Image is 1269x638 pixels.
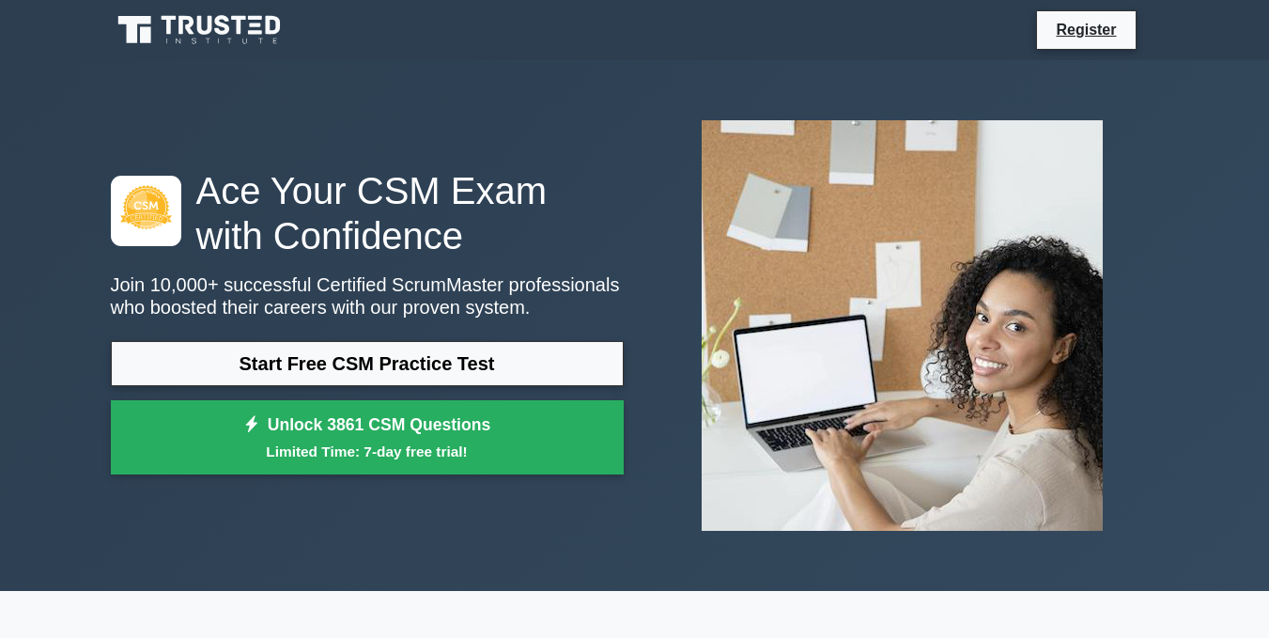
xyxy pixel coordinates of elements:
a: Unlock 3861 CSM QuestionsLimited Time: 7-day free trial! [111,400,624,475]
a: Register [1045,18,1127,41]
a: Start Free CSM Practice Test [111,341,624,386]
h1: Ace Your CSM Exam with Confidence [111,168,624,258]
small: Limited Time: 7-day free trial! [134,441,600,462]
p: Join 10,000+ successful Certified ScrumMaster professionals who boosted their careers with our pr... [111,273,624,319]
